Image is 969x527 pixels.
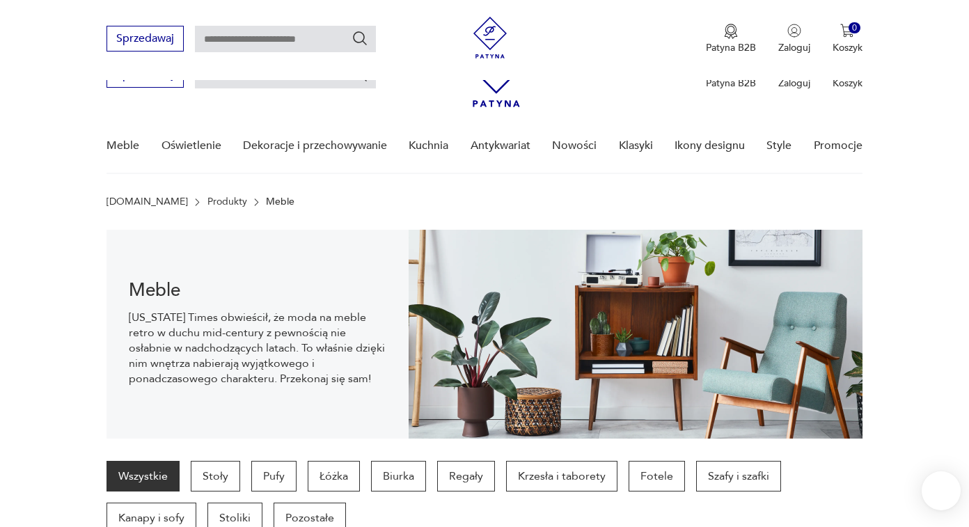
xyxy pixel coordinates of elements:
[352,30,368,47] button: Szukaj
[251,461,297,491] a: Pufy
[849,22,860,34] div: 0
[243,119,387,173] a: Dekoracje i przechowywanie
[778,24,810,54] button: Zaloguj
[833,41,862,54] p: Koszyk
[409,230,862,439] img: Meble
[706,24,756,54] button: Patyna B2B
[371,461,426,491] a: Biurka
[107,119,139,173] a: Meble
[129,282,386,299] h1: Meble
[107,26,184,52] button: Sprzedawaj
[129,310,386,386] p: [US_STATE] Times obwieścił, że moda na meble retro w duchu mid-century z pewnością nie osłabnie w...
[409,119,448,173] a: Kuchnia
[469,17,511,58] img: Patyna - sklep z meblami i dekoracjami vintage
[629,461,685,491] a: Fotele
[308,461,360,491] a: Łóżka
[706,41,756,54] p: Patyna B2B
[787,24,801,38] img: Ikonka użytkownika
[552,119,597,173] a: Nowości
[471,119,530,173] a: Antykwariat
[107,71,184,81] a: Sprzedawaj
[437,461,495,491] a: Regały
[833,77,862,90] p: Koszyk
[161,119,221,173] a: Oświetlenie
[107,35,184,45] a: Sprzedawaj
[833,24,862,54] button: 0Koszyk
[778,41,810,54] p: Zaloguj
[696,461,781,491] a: Szafy i szafki
[778,77,810,90] p: Zaloguj
[191,461,240,491] a: Stoły
[840,24,854,38] img: Ikona koszyka
[724,24,738,39] img: Ikona medalu
[107,461,180,491] a: Wszystkie
[922,471,961,510] iframe: Smartsupp widget button
[266,196,294,207] p: Meble
[619,119,653,173] a: Klasyki
[766,119,791,173] a: Style
[706,24,756,54] a: Ikona medaluPatyna B2B
[107,196,188,207] a: [DOMAIN_NAME]
[706,77,756,90] p: Patyna B2B
[506,461,617,491] a: Krzesła i taborety
[675,119,745,173] a: Ikony designu
[814,119,862,173] a: Promocje
[207,196,247,207] a: Produkty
